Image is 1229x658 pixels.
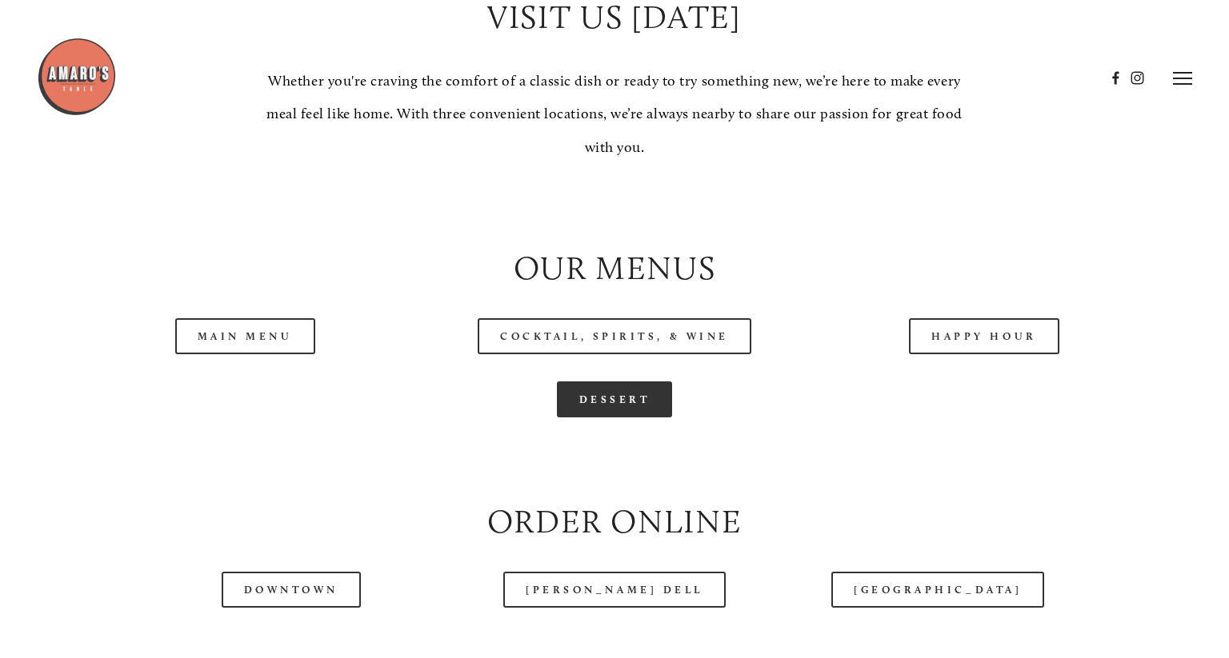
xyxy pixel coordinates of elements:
[557,381,673,417] a: Dessert
[175,318,315,354] a: Main Menu
[37,37,117,117] img: Amaro's Table
[831,572,1044,608] a: [GEOGRAPHIC_DATA]
[74,245,1155,291] h2: Our Menus
[478,318,751,354] a: Cocktail, Spirits, & Wine
[222,572,361,608] a: Downtown
[909,318,1059,354] a: Happy Hour
[74,499,1155,544] h2: Order Online
[503,572,726,608] a: [PERSON_NAME] Dell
